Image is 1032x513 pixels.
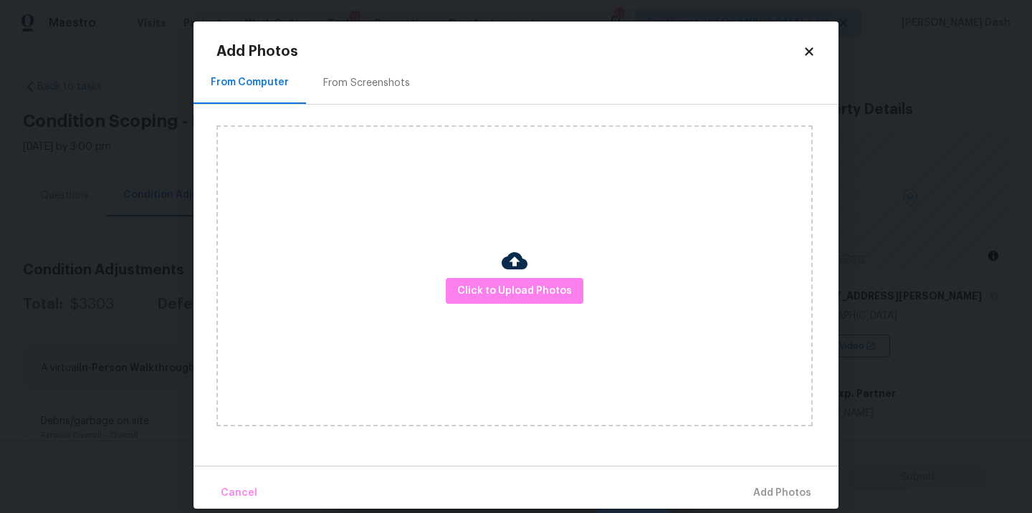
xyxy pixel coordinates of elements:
span: Cancel [221,484,257,502]
button: Click to Upload Photos [446,278,583,305]
span: Click to Upload Photos [457,282,572,300]
h2: Add Photos [216,44,803,59]
button: Cancel [215,478,263,509]
div: From Computer [211,75,289,90]
div: From Screenshots [323,76,410,90]
img: Cloud Upload Icon [502,248,527,274]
